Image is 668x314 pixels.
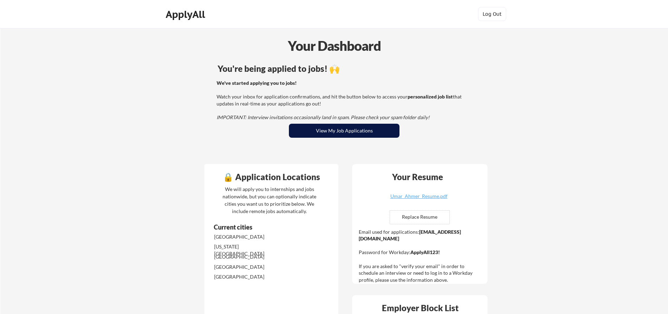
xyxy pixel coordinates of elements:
div: [GEOGRAPHIC_DATA] [214,264,288,271]
div: [GEOGRAPHIC_DATA] [214,273,288,280]
strong: We've started applying you to jobs! [217,80,297,86]
strong: personalized job list [408,94,453,100]
div: Watch your inbox for application confirmations, and hit the button below to access your that upda... [217,80,470,121]
button: View My Job Applications [289,124,399,138]
button: Log Out [478,7,506,21]
div: 🔒 Application Locations [206,173,337,181]
div: You're being applied to jobs! 🙌 [218,64,471,73]
div: ApplyAll [166,8,207,20]
div: We will apply you to internships and jobs nationwide, but you can optionally indicate cities you ... [221,185,318,215]
div: Umar_Ahmer_Resume.pdf [377,194,461,199]
a: Umar_Ahmer_Resume.pdf [377,194,461,205]
div: [GEOGRAPHIC_DATA] [214,233,288,240]
div: Your Resume [383,173,452,181]
div: Your Dashboard [1,36,668,56]
em: IMPORTANT: Interview invitations occasionally land in spam. Please check your spam folder daily! [217,114,430,120]
div: [US_STATE][GEOGRAPHIC_DATA] [214,243,288,257]
div: [GEOGRAPHIC_DATA] [214,253,288,260]
div: Employer Block List [355,304,485,312]
div: Email used for applications: Password for Workday: If you are asked to "verify your email" in ord... [359,228,483,284]
strong: ApplyAll123! [410,249,440,255]
div: Current cities [214,224,311,230]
